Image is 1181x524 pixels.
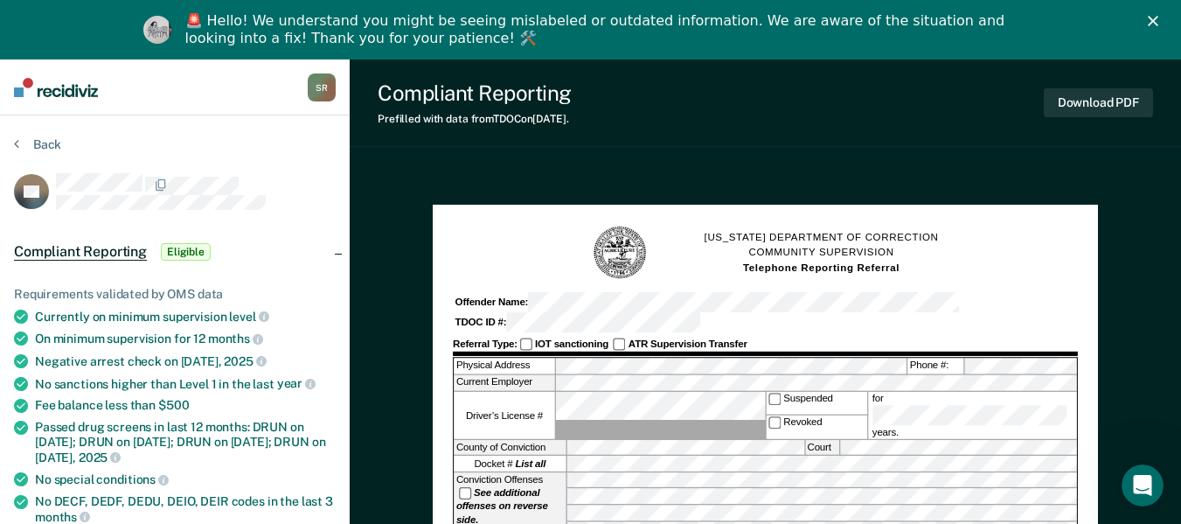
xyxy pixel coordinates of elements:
strong: Telephone Reporting Referral [743,262,900,273]
input: IOT sanctioning [520,338,533,351]
button: SR [308,73,336,101]
label: Physical Address [454,359,554,374]
label: Driver’s License # [454,392,554,439]
input: for years. [872,405,1066,425]
button: Back [14,136,61,152]
label: for years. [870,392,1074,439]
div: No special [35,472,336,487]
label: County of Conviction [454,440,566,455]
input: Suspended [768,393,782,406]
div: 🚨 Hello! We understand you might be seeing mislabeled or outdated information. We are aware of th... [185,12,1011,47]
input: ATR Supervision Transfer [613,338,626,351]
strong: TDOC ID #: [455,317,507,328]
strong: ATR Supervision Transfer [629,338,747,349]
input: See additional offenses on reverse side. [459,487,472,500]
img: Recidiviz [14,78,98,97]
div: Passed drug screens in last 12 months: DRUN on [DATE]; DRUN on [DATE]; DRUN on [DATE]; DRUN on [D... [35,420,336,465]
div: Compliant Reporting [378,80,572,106]
strong: List all [515,458,545,470]
span: 2025 [79,451,121,465]
label: Revoked [766,416,866,438]
div: On minimum supervision for 12 [35,331,336,346]
span: year [277,376,316,390]
div: No sanctions higher than Level 1 in the last [35,376,336,392]
div: Close [1148,16,1165,26]
span: conditions [96,472,168,486]
label: Phone #: [907,359,963,374]
button: Download PDF [1044,88,1153,117]
span: months [35,510,90,524]
div: Prefilled with data from TDOC on [DATE] . [378,113,572,125]
div: Negative arrest check on [DATE], [35,353,336,369]
h1: [US_STATE] DEPARTMENT OF CORRECTION COMMUNITY SUPERVISION [705,230,939,276]
label: Suspended [766,392,866,415]
div: Fee balance less than [35,398,336,413]
span: Eligible [161,243,211,261]
div: Requirements validated by OMS data [14,287,336,302]
div: No DECF, DEDF, DEDU, DEIO, DEIR codes in the last 3 [35,494,336,524]
span: months [208,332,263,346]
span: 2025 [224,354,266,368]
label: Current Employer [454,375,554,390]
label: Court [805,440,838,455]
span: Docket # [475,457,546,470]
strong: Referral Type: [453,338,518,349]
input: Revoked [768,416,782,430]
div: S R [308,73,336,101]
iframe: Intercom live chat [1122,465,1164,507]
strong: IOT sanctioning [535,338,608,349]
div: Currently on minimum supervision [35,309,336,325]
img: TN Seal [593,225,649,281]
img: Profile image for Kim [143,16,171,44]
strong: Offender Name: [455,297,529,308]
span: level [229,310,268,324]
span: Compliant Reporting [14,243,147,261]
span: $500 [158,398,189,412]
